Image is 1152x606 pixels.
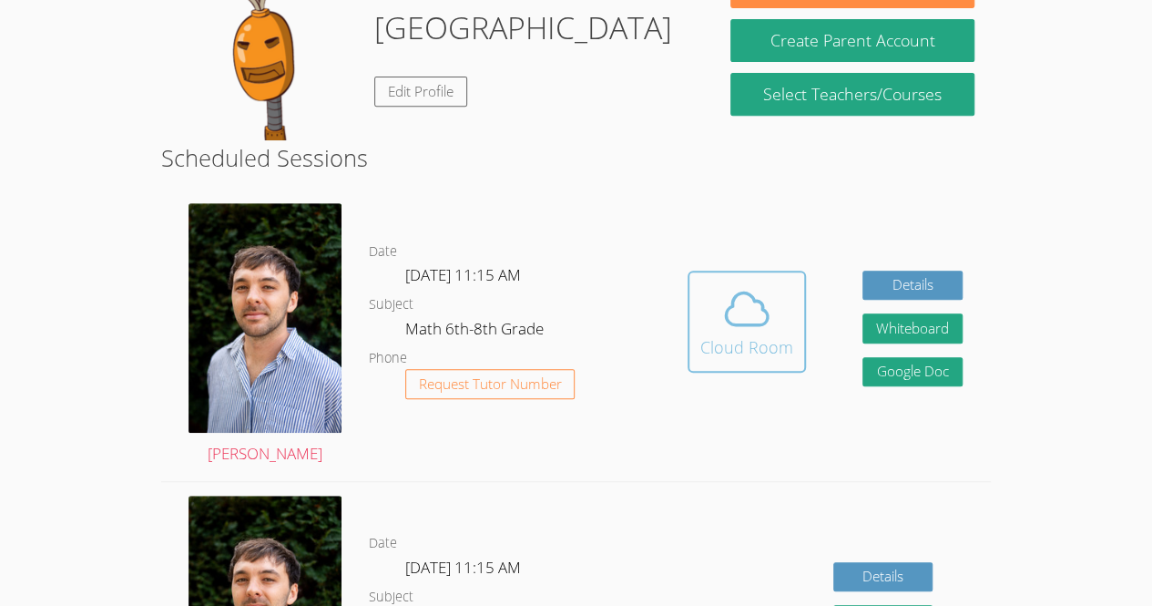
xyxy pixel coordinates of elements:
[419,377,562,391] span: Request Tutor Number
[189,203,342,467] a: [PERSON_NAME]
[189,203,342,433] img: profile.jpg
[688,271,806,373] button: Cloud Room
[405,264,521,285] span: [DATE] 11:15 AM
[405,369,576,399] button: Request Tutor Number
[369,347,407,370] dt: Phone
[730,73,974,116] a: Select Teachers/Courses
[862,313,963,344] button: Whiteboard
[700,334,793,360] div: Cloud Room
[862,271,963,301] a: Details
[833,562,933,592] a: Details
[369,293,413,316] dt: Subject
[369,241,397,263] dt: Date
[374,77,467,107] a: Edit Profile
[862,357,963,387] a: Google Doc
[161,140,991,175] h2: Scheduled Sessions
[405,557,521,578] span: [DATE] 11:15 AM
[405,316,547,347] dd: Math 6th-8th Grade
[369,532,397,555] dt: Date
[730,19,974,62] button: Create Parent Account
